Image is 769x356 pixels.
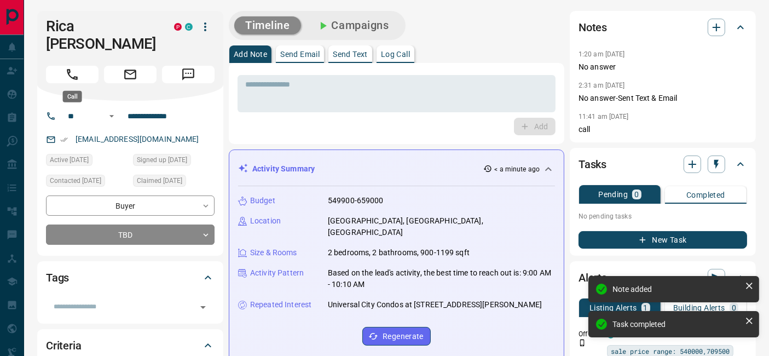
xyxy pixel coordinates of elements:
div: property.ca [174,23,182,31]
h2: Notes [579,19,607,36]
p: Universal City Condos at [STREET_ADDRESS][PERSON_NAME] [328,299,542,311]
div: Tasks [579,151,747,177]
div: TBD [46,225,215,245]
p: Size & Rooms [250,247,297,259]
h2: Tags [46,269,69,286]
p: Add Note [234,50,267,58]
div: Sat May 28 2022 [133,154,215,169]
p: 2:31 am [DATE] [579,82,625,89]
p: Pending [598,191,628,198]
p: 11:41 am [DATE] [579,113,629,120]
p: 2 bedrooms, 2 bathrooms, 900-1199 sqft [328,247,470,259]
p: Log Call [381,50,410,58]
div: Tags [46,265,215,291]
p: Location [250,215,281,227]
h1: Rica [PERSON_NAME] [46,18,158,53]
button: Open [105,110,118,123]
div: Call [63,91,82,102]
p: Activity Summary [252,163,315,175]
p: 549900-659000 [328,195,384,206]
p: 0 [634,191,639,198]
p: No answer-Sent Text & Email [579,93,747,104]
div: Sat Jul 19 2025 [46,175,128,190]
span: Email [104,66,157,83]
div: Mon Jun 09 2025 [133,175,215,190]
p: Send Text [333,50,368,58]
span: Claimed [DATE] [137,175,182,186]
h2: Tasks [579,156,606,173]
a: [EMAIL_ADDRESS][DOMAIN_NAME] [76,135,199,143]
p: [GEOGRAPHIC_DATA], [GEOGRAPHIC_DATA], [GEOGRAPHIC_DATA] [328,215,555,238]
p: Budget [250,195,275,206]
p: 1:20 am [DATE] [579,50,625,58]
div: Note added [612,285,741,294]
span: Signed up [DATE] [137,154,187,165]
p: Completed [686,191,725,199]
div: Notes [579,14,747,41]
span: Active [DATE] [50,154,89,165]
span: Call [46,66,99,83]
p: No answer [579,61,747,73]
button: Open [195,300,211,315]
div: Fri Aug 08 2025 [46,154,128,169]
h2: Alerts [579,269,607,286]
p: Based on the lead's activity, the best time to reach out is: 9:00 AM - 10:10 AM [328,267,555,290]
p: Send Email [280,50,320,58]
p: Off [579,329,600,339]
p: Repeated Interest [250,299,311,311]
button: Regenerate [362,327,431,346]
svg: Push Notification Only [579,339,586,347]
span: Message [162,66,215,83]
div: Alerts [579,265,747,291]
svg: Email Verified [60,136,68,143]
div: Activity Summary< a minute ago [238,159,555,179]
button: Timeline [234,16,301,35]
p: < a minute ago [494,164,540,174]
div: Task completed [612,320,741,329]
p: call [579,124,747,135]
button: Campaigns [305,16,400,35]
h2: Criteria [46,337,82,354]
p: No pending tasks [579,208,747,225]
div: Buyer [46,196,215,216]
button: New Task [579,231,747,249]
p: Activity Pattern [250,267,304,279]
div: condos.ca [185,23,193,31]
span: Contacted [DATE] [50,175,101,186]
